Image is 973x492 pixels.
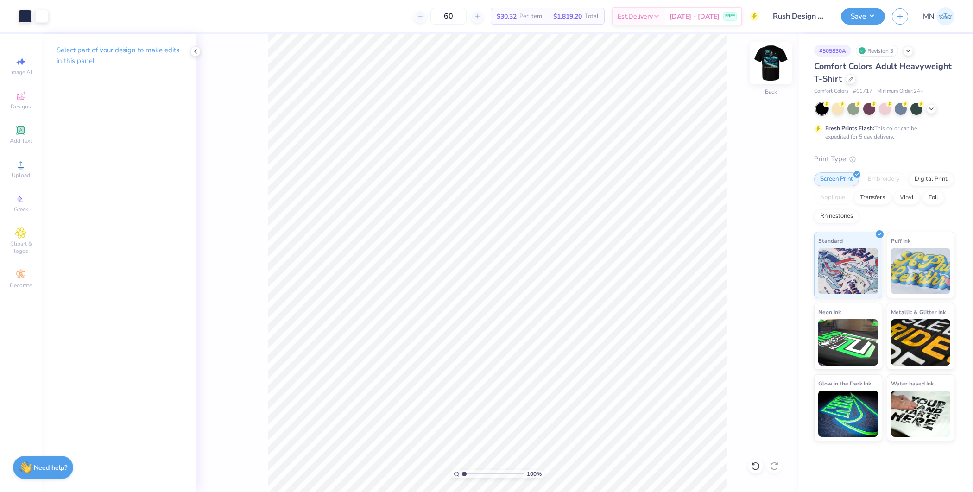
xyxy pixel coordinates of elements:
[814,172,859,186] div: Screen Print
[585,12,599,21] span: Total
[553,12,582,21] span: $1,819.20
[766,7,834,25] input: Untitled Design
[814,88,848,95] span: Comfort Colors
[818,307,841,317] span: Neon Ink
[891,248,951,294] img: Puff Ink
[814,209,859,223] div: Rhinestones
[527,470,542,478] span: 100 %
[891,378,934,388] span: Water based Ink
[818,236,843,246] span: Standard
[891,307,946,317] span: Metallic & Glitter Ink
[10,137,32,145] span: Add Text
[765,88,777,96] div: Back
[57,45,181,66] p: Select part of your design to make edits in this panel
[854,191,891,205] div: Transfers
[891,319,951,366] img: Metallic & Glitter Ink
[923,7,954,25] a: MN
[10,69,32,76] span: Image AI
[825,124,939,141] div: This color can be expedited for 5 day delivery.
[618,12,653,21] span: Est. Delivery
[11,103,31,110] span: Designs
[814,61,952,84] span: Comfort Colors Adult Heavyweight T-Shirt
[922,191,944,205] div: Foil
[818,391,878,437] img: Glow in the Dark Ink
[894,191,920,205] div: Vinyl
[923,11,934,22] span: MN
[814,45,851,57] div: # 505830A
[814,191,851,205] div: Applique
[5,240,37,255] span: Clipart & logos
[430,8,467,25] input: – –
[752,44,790,82] img: Back
[818,378,871,388] span: Glow in the Dark Ink
[841,8,885,25] button: Save
[12,171,30,179] span: Upload
[814,154,954,164] div: Print Type
[818,319,878,366] img: Neon Ink
[519,12,542,21] span: Per Item
[14,206,28,213] span: Greek
[497,12,517,21] span: $30.32
[936,7,954,25] img: Mark Navarro
[853,88,872,95] span: # C1717
[818,248,878,294] img: Standard
[670,12,720,21] span: [DATE] - [DATE]
[825,125,874,132] strong: Fresh Prints Flash:
[862,172,906,186] div: Embroidery
[891,391,951,437] img: Water based Ink
[725,13,735,19] span: FREE
[34,463,67,472] strong: Need help?
[891,236,910,246] span: Puff Ink
[856,45,898,57] div: Revision 3
[877,88,923,95] span: Minimum Order: 24 +
[10,282,32,289] span: Decorate
[909,172,954,186] div: Digital Print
